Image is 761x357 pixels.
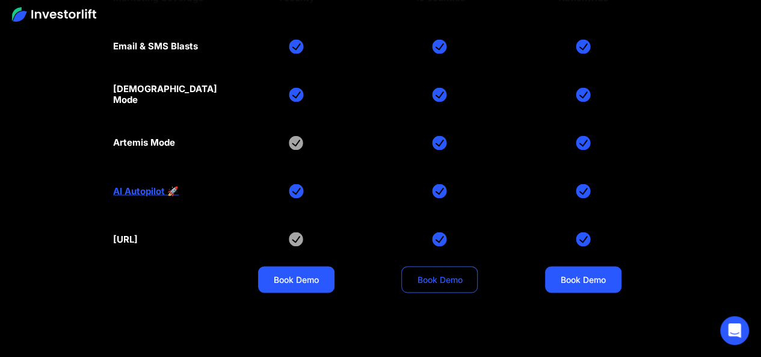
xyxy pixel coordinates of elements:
div: Email & SMS Blasts [113,41,198,52]
div: Open Intercom Messenger [720,316,749,345]
a: AI Autopilot 🚀 [113,185,179,196]
a: Book Demo [401,266,478,293]
a: Book Demo [545,266,621,293]
div: [URL] [113,234,138,244]
div: [DEMOGRAPHIC_DATA] Mode [113,84,217,105]
a: Book Demo [258,266,334,293]
div: Artemis Mode [113,137,175,148]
